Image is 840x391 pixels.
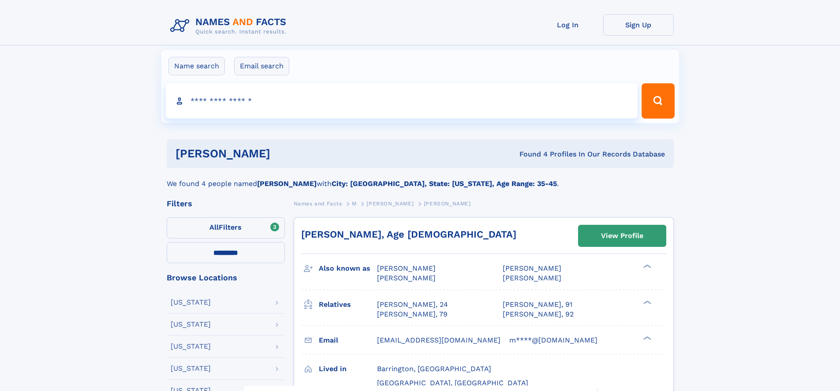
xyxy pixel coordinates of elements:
[171,299,211,306] div: [US_STATE]
[601,226,643,246] div: View Profile
[167,168,674,189] div: We found 4 people named with .
[424,201,471,207] span: [PERSON_NAME]
[167,14,294,38] img: Logo Names and Facts
[366,201,414,207] span: [PERSON_NAME]
[503,300,572,309] a: [PERSON_NAME], 91
[209,223,219,231] span: All
[167,274,285,282] div: Browse Locations
[641,264,652,269] div: ❯
[642,83,674,119] button: Search Button
[377,300,448,309] a: [PERSON_NAME], 24
[641,335,652,341] div: ❯
[319,333,377,348] h3: Email
[168,57,225,75] label: Name search
[503,309,574,319] a: [PERSON_NAME], 92
[533,14,603,36] a: Log In
[234,57,289,75] label: Email search
[503,274,561,282] span: [PERSON_NAME]
[377,365,491,373] span: Barrington, [GEOGRAPHIC_DATA]
[257,179,317,188] b: [PERSON_NAME]
[377,379,528,387] span: [GEOGRAPHIC_DATA], [GEOGRAPHIC_DATA]
[352,201,357,207] span: M
[377,274,436,282] span: [PERSON_NAME]
[503,264,561,272] span: [PERSON_NAME]
[171,365,211,372] div: [US_STATE]
[294,198,342,209] a: Names and Facts
[167,200,285,208] div: Filters
[171,343,211,350] div: [US_STATE]
[352,198,357,209] a: M
[166,83,638,119] input: search input
[319,361,377,376] h3: Lived in
[641,299,652,305] div: ❯
[579,225,666,246] a: View Profile
[377,336,500,344] span: [EMAIL_ADDRESS][DOMAIN_NAME]
[319,261,377,276] h3: Also known as
[366,198,414,209] a: [PERSON_NAME]
[377,264,436,272] span: [PERSON_NAME]
[319,297,377,312] h3: Relatives
[395,149,665,159] div: Found 4 Profiles In Our Records Database
[171,321,211,328] div: [US_STATE]
[377,309,448,319] a: [PERSON_NAME], 79
[175,148,395,159] h1: [PERSON_NAME]
[332,179,557,188] b: City: [GEOGRAPHIC_DATA], State: [US_STATE], Age Range: 35-45
[301,229,516,240] a: [PERSON_NAME], Age [DEMOGRAPHIC_DATA]
[603,14,674,36] a: Sign Up
[167,217,285,238] label: Filters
